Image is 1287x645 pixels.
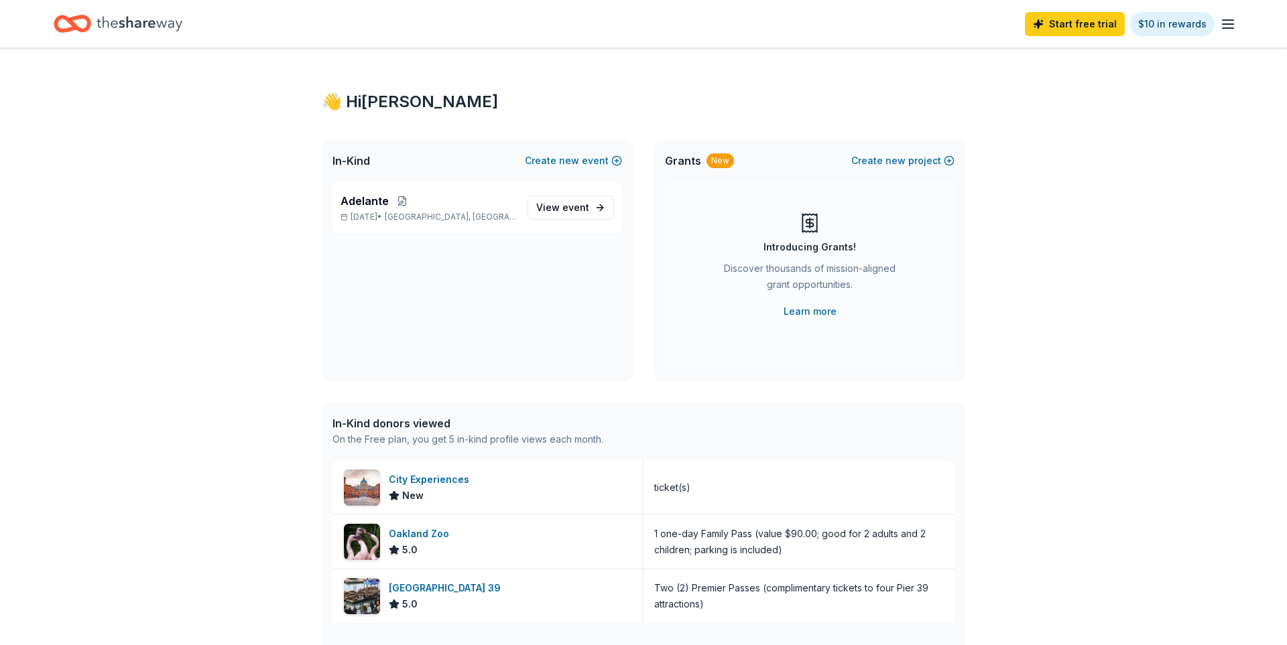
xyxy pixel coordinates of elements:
[784,303,837,319] a: Learn more
[344,578,380,614] img: Image for San Francisco Pier 39
[402,488,424,504] span: New
[536,200,589,216] span: View
[562,202,589,213] span: event
[654,580,944,612] div: Two (2) Premier Passes (complimentary tickets to four Pier 39 attractions)
[402,542,418,558] span: 5.0
[707,153,734,168] div: New
[332,415,603,431] div: In-Kind donors viewed
[389,472,475,488] div: City Experiences
[344,524,380,560] img: Image for Oakland Zoo
[341,212,517,222] p: [DATE] •
[1025,12,1125,36] a: Start free trial
[322,91,965,113] div: 👋 Hi [PERSON_NAME]
[885,153,906,169] span: new
[528,196,614,220] a: View event
[332,153,370,169] span: In-Kind
[332,431,603,447] div: On the Free plan, you get 5 in-kind profile views each month.
[851,153,955,169] button: Createnewproject
[719,261,901,298] div: Discover thousands of mission-aligned grant opportunities.
[559,153,579,169] span: new
[389,526,454,542] div: Oakland Zoo
[665,153,701,169] span: Grants
[763,239,856,255] div: Introducing Grants!
[654,480,690,496] div: ticket(s)
[344,470,380,506] img: Image for City Experiences
[385,212,517,222] span: [GEOGRAPHIC_DATA], [GEOGRAPHIC_DATA]
[389,580,506,596] div: [GEOGRAPHIC_DATA] 39
[402,596,418,612] span: 5.0
[525,153,622,169] button: Createnewevent
[654,526,944,558] div: 1 one-day Family Pass (value $90.00; good for 2 adults and 2 children; parking is included)
[1130,12,1215,36] a: $10 in rewards
[54,8,182,40] a: Home
[341,193,389,209] span: Adelante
